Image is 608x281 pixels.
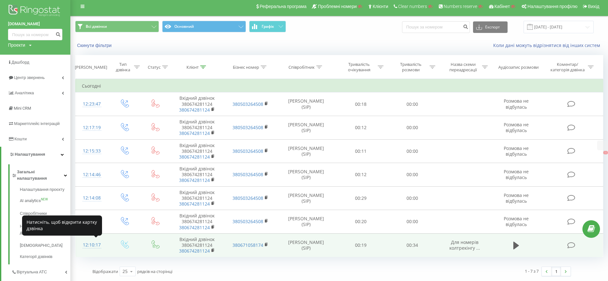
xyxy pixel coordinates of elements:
a: 380674281124 [179,154,210,160]
a: Налаштування [1,147,70,162]
span: Центр звернень [14,75,45,80]
td: Вхідний дзвінок 380674281124 [170,139,224,163]
div: [PERSON_NAME] [75,65,107,70]
a: 380671058174 [233,242,263,248]
a: Коли дані можуть відрізнятися вiд інших систем [493,42,603,48]
span: Налаштування [15,152,45,157]
td: Вхідний дзвінок 380674281124 [170,116,224,139]
td: Вхідний дзвінок 380674281124 [170,233,224,257]
div: Натисніть, щоб відкрити картку дзвінка [22,215,102,236]
div: Статус [148,65,161,70]
span: Співробітники [20,210,47,217]
span: Налаштування прав доступу [20,223,67,236]
div: Коментар/категорія дзвінка [549,62,586,73]
span: Кошти [14,137,27,141]
button: X [603,151,608,154]
div: 12:15:33 [82,145,102,157]
span: Графік [262,24,274,29]
button: Експорт [473,21,508,33]
a: 380503264508 [233,124,263,130]
a: Загальні налаштування [12,164,70,184]
a: Налаштування прав доступу [20,220,70,239]
td: [PERSON_NAME] (SIP) [277,210,335,234]
a: 380503264508 [233,148,263,154]
input: Пошук за номером [402,21,470,33]
span: Дашборд [12,60,29,65]
a: Налаштування проєкту [20,186,70,194]
span: Кабінет [494,4,510,9]
td: 00:20 [335,210,386,234]
div: Бізнес номер [233,65,259,70]
input: Пошук за номером [8,29,62,40]
span: Numbers reserve [444,4,477,9]
a: [DOMAIN_NAME] [8,21,62,27]
div: 12:23:47 [82,98,102,110]
span: Налаштування профілю [527,4,577,9]
span: Mini CRM [14,106,31,111]
div: 12:14:46 [82,168,102,181]
span: Налаштування проєкту [20,186,64,193]
td: Вхідний дзвінок 380674281124 [170,163,224,187]
td: 00:34 [386,233,438,257]
img: Ringostat logo [8,3,62,19]
span: Розмова не відбулась [504,121,529,133]
td: 00:29 [335,186,386,210]
div: Тривалість очікування [342,62,376,73]
a: 380674281124 [179,248,210,254]
span: Віртуальна АТС [17,269,47,275]
span: Розмова не відбулась [504,215,529,227]
td: 00:00 [386,139,438,163]
td: [PERSON_NAME] (SIP) [277,92,335,116]
div: Аудіозапис розмови [498,65,539,70]
span: Розмова не відбулась [504,192,529,204]
span: Аналiтика [15,90,34,95]
a: 380674281124 [179,224,210,230]
div: Тип дзвінка [114,62,132,73]
td: [PERSON_NAME] (SIP) [277,163,335,187]
td: Сьогодні [75,80,603,92]
td: 00:00 [386,116,438,139]
span: рядків на сторінці [137,269,172,274]
a: 380503264508 [233,218,263,224]
span: Всі дзвінки [86,24,107,29]
a: 380674281124 [179,130,210,136]
span: Розмова не відбулась [504,98,529,110]
td: 00:11 [335,139,386,163]
a: Віртуальна АТС [12,264,70,278]
a: [DEMOGRAPHIC_DATA] [20,239,70,252]
span: Загальні налаштування [17,169,64,182]
span: Відображати [92,269,118,274]
a: AI analyticsNEW [20,194,70,207]
a: Категорії дзвінків [20,252,70,260]
td: [PERSON_NAME] (SIP) [277,116,335,139]
span: Клієнти [373,4,388,9]
a: 380503264508 [233,101,263,107]
a: 380503264508 [233,171,263,177]
td: 00:00 [386,210,438,234]
a: Співробітники [20,207,70,220]
td: [PERSON_NAME] (SIP) [277,139,335,163]
button: Скинути фільтри [75,43,115,48]
span: Clear numbers [398,4,427,9]
a: 1 [551,267,561,276]
div: Проекти [8,42,25,48]
span: Реферальна програма [260,4,307,9]
button: Всі дзвінки [75,21,159,32]
td: 00:12 [335,163,386,187]
td: Вхідний дзвінок 380674281124 [170,186,224,210]
div: 12:10:17 [82,239,102,251]
td: Вхідний дзвінок 380674281124 [170,92,224,116]
td: Вхідний дзвінок 380674281124 [170,210,224,234]
span: Розмова не відбулась [504,145,529,157]
td: 00:12 [335,116,386,139]
span: Вихід [588,4,599,9]
span: Проблемні номери [318,4,357,9]
div: Співробітник [288,65,315,70]
td: [PERSON_NAME] (SIP) [277,186,335,210]
div: Тривалість розмови [394,62,428,73]
td: 00:00 [386,92,438,116]
td: 00:18 [335,92,386,116]
a: 380674281124 [179,107,210,113]
td: 00:19 [335,233,386,257]
a: 380674281124 [179,177,210,183]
